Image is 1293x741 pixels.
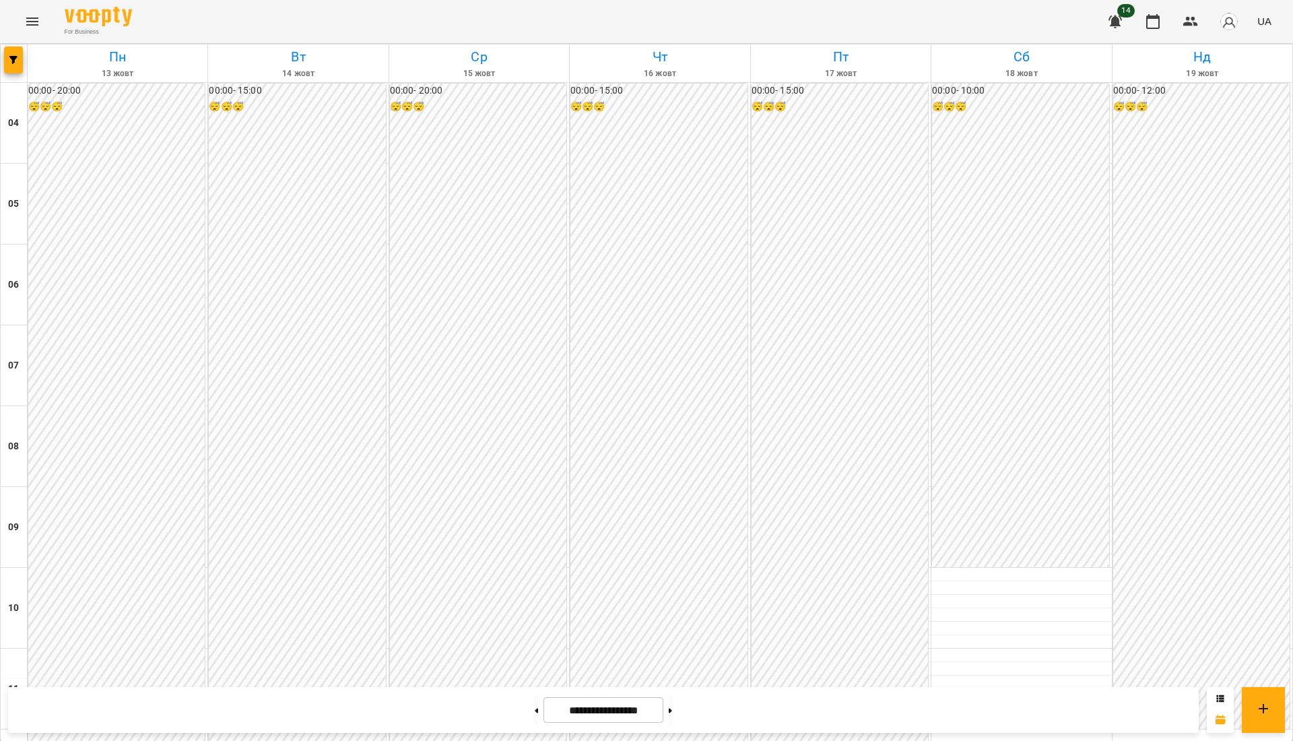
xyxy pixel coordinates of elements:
[210,67,386,80] h6: 14 жовт
[8,116,19,131] h6: 04
[390,84,566,98] h6: 00:00 - 20:00
[30,46,205,67] h6: Пн
[572,67,748,80] h6: 16 жовт
[933,46,1109,67] h6: Сб
[932,100,1108,115] h6: 😴😴😴
[28,100,205,115] h6: 😴😴😴
[8,520,19,535] h6: 09
[932,84,1108,98] h6: 00:00 - 10:00
[570,100,747,115] h6: 😴😴😴
[1115,67,1290,80] h6: 19 жовт
[65,28,132,36] span: For Business
[8,358,19,373] h6: 07
[65,7,132,26] img: Voopty Logo
[1257,14,1271,28] span: UA
[1113,84,1290,98] h6: 00:00 - 12:00
[30,67,205,80] h6: 13 жовт
[752,84,928,98] h6: 00:00 - 15:00
[8,601,19,616] h6: 10
[209,84,385,98] h6: 00:00 - 15:00
[753,67,929,80] h6: 17 жовт
[391,46,567,67] h6: Ср
[570,84,747,98] h6: 00:00 - 15:00
[1113,100,1290,115] h6: 😴😴😴
[572,46,748,67] h6: Чт
[16,5,48,38] button: Menu
[753,46,929,67] h6: Пт
[28,84,205,98] h6: 00:00 - 20:00
[8,197,19,212] h6: 05
[210,46,386,67] h6: Вт
[209,100,385,115] h6: 😴😴😴
[8,439,19,454] h6: 08
[1117,4,1135,18] span: 14
[1115,46,1290,67] h6: Нд
[752,100,928,115] h6: 😴😴😴
[390,100,566,115] h6: 😴😴😴
[8,278,19,292] h6: 06
[391,67,567,80] h6: 15 жовт
[933,67,1109,80] h6: 18 жовт
[1220,12,1238,31] img: avatar_s.png
[1252,9,1277,34] button: UA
